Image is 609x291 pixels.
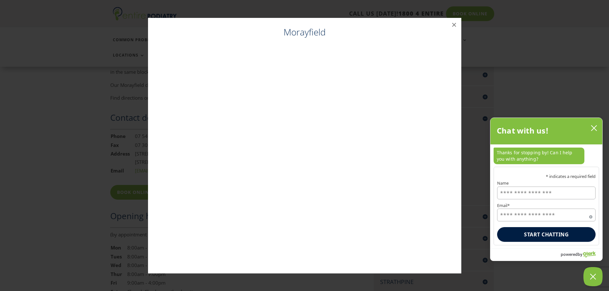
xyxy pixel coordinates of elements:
p: Thanks for stopping by! Can I help you with anything? [494,148,584,164]
button: Close Chatbox [583,267,603,286]
input: Email [497,209,596,221]
div: olark chatbox [490,118,603,261]
button: close chatbox [589,123,599,133]
label: Email* [497,203,596,208]
span: Required field [589,214,592,217]
button: Start chatting [497,227,596,242]
a: Powered by Olark [561,249,602,261]
div: chat [490,144,602,167]
input: Name [497,187,596,199]
label: Name [497,181,596,185]
span: powered [561,250,578,258]
h4: Morayfield [154,26,455,42]
p: * indicates a required field [497,174,596,179]
h2: Chat with us! [497,124,549,137]
button: × [447,18,461,32]
span: by [578,250,582,258]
